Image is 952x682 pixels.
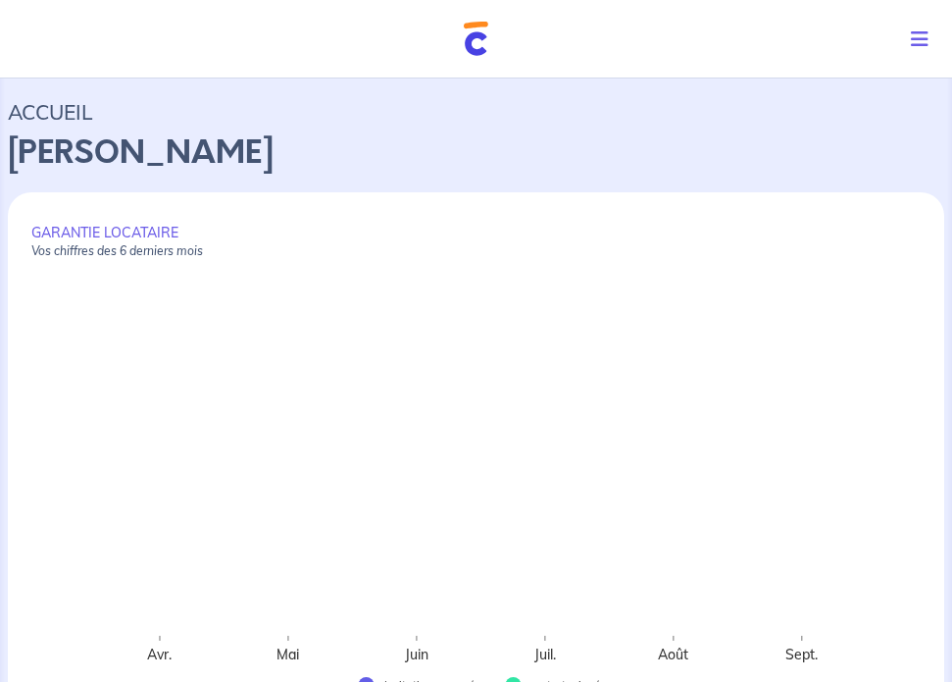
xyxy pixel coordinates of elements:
[895,14,952,65] button: Toggle navigation
[31,224,921,259] p: GARANTIE LOCATAIRE
[785,646,818,663] text: Sept.
[464,22,488,56] img: Cautioneo
[8,94,944,130] p: ACCUEIL
[8,130,944,177] p: [PERSON_NAME]
[404,646,428,663] text: Juin
[533,646,556,663] text: Juil.
[276,646,299,663] text: Mai
[31,243,203,258] em: Vos chiffres des 6 derniers mois
[147,646,172,663] text: Avr.
[658,646,688,663] text: Août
